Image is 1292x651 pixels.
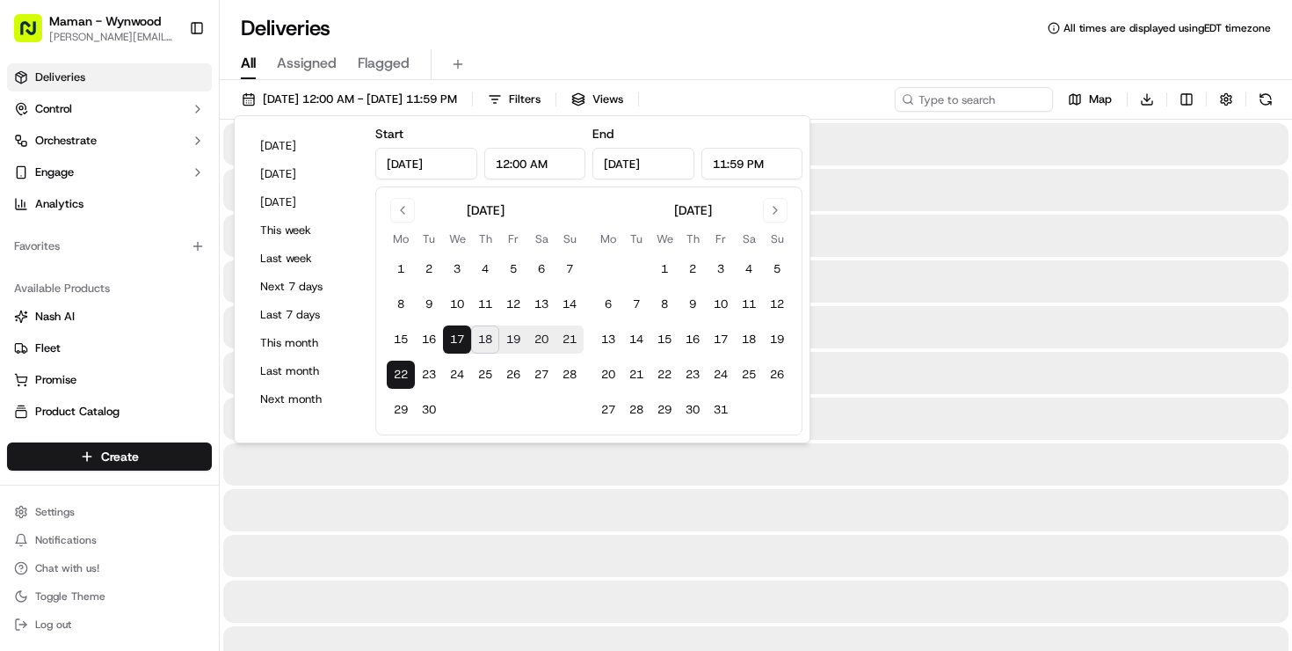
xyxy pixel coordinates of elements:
th: Thursday [679,230,707,248]
button: Map [1060,87,1120,112]
th: Friday [499,230,527,248]
button: Next 7 days [252,274,358,299]
button: Maman - Wynwood[PERSON_NAME][EMAIL_ADDRESS][DOMAIN_NAME] [7,7,182,49]
span: Klarizel Pensader [54,320,145,334]
button: 18 [471,325,499,354]
button: 31 [707,396,735,424]
img: Klarizel Pensader [18,256,46,284]
span: Analytics [35,196,83,212]
button: This month [252,331,358,355]
button: Refresh [1253,87,1278,112]
button: Last week [252,246,358,271]
button: Go to next month [763,198,788,223]
input: Got a question? Start typing here... [46,113,316,132]
button: 30 [415,396,443,424]
button: 23 [679,361,707,389]
button: This week [252,218,358,243]
p: Welcome 👋 [18,70,320,99]
button: 13 [527,290,555,318]
button: 8 [387,290,415,318]
span: [DATE] 12:00 AM - [DATE] 11:59 PM [263,91,457,107]
button: 6 [594,290,622,318]
img: Nash [18,18,53,53]
button: 20 [594,361,622,389]
label: End [592,126,613,142]
button: 13 [594,325,622,354]
span: [DATE] [158,273,194,287]
span: Map [1089,91,1112,107]
button: 17 [707,325,735,354]
button: 15 [650,325,679,354]
button: 25 [735,361,763,389]
span: Flagged [358,53,410,74]
button: Toggle Theme [7,584,212,609]
a: Product Catalog [14,404,205,420]
button: Start new chat [299,173,320,194]
button: 11 [471,290,499,318]
label: Start [375,126,403,142]
img: 8016278978528_b943e370aa5ada12b00a_72.png [37,168,69,200]
button: 8 [650,290,679,318]
button: Next month [252,387,358,412]
button: Control [7,95,212,123]
button: 14 [622,325,650,354]
button: 29 [387,396,415,424]
th: Tuesday [622,230,650,248]
button: 23 [415,361,443,389]
a: Analytics [7,190,212,218]
button: Chat with us! [7,556,212,581]
span: Pylon [175,436,213,450]
button: 3 [707,255,735,283]
span: Fleet [35,340,61,356]
button: 29 [650,396,679,424]
button: 27 [594,396,622,424]
a: Promise [14,372,205,388]
button: 12 [499,290,527,318]
th: Sunday [555,230,584,248]
button: 19 [763,325,791,354]
th: Wednesday [443,230,471,248]
button: Product Catalog [7,398,212,426]
span: Create [101,448,139,465]
input: Date [592,148,694,179]
div: 📗 [18,395,32,409]
span: All times are displayed using EDT timezone [1063,21,1271,35]
button: Fleet [7,334,212,362]
button: Last 7 days [252,303,358,327]
img: 1736555255976-a54dd68f-1ca7-489b-9aae-adbdc363a1c4 [35,274,49,288]
th: Wednesday [650,230,679,248]
button: 28 [622,396,650,424]
button: Promise [7,366,212,394]
span: Settings [35,505,75,519]
th: Tuesday [415,230,443,248]
button: Views [563,87,631,112]
button: [PERSON_NAME][EMAIL_ADDRESS][DOMAIN_NAME] [49,30,175,44]
th: Monday [387,230,415,248]
span: Control [35,101,72,117]
div: 💻 [149,395,163,409]
button: 18 [735,325,763,354]
button: 16 [679,325,707,354]
span: Nash AI [35,309,75,325]
button: Settings [7,500,212,524]
button: 9 [415,290,443,318]
button: 12 [763,290,791,318]
button: 2 [415,255,443,283]
button: 2 [679,255,707,283]
button: 16 [415,325,443,354]
button: 27 [527,361,555,389]
button: 24 [443,361,471,389]
button: 10 [443,290,471,318]
button: 9 [679,290,707,318]
div: Available Products [7,274,212,303]
th: Sunday [763,230,791,248]
button: 7 [622,290,650,318]
button: 4 [471,255,499,283]
div: Start new chat [79,168,288,186]
div: Favorites [7,232,212,260]
button: 6 [527,255,555,283]
span: API Documentation [166,393,282,411]
button: 28 [555,361,584,389]
button: Maman - Wynwood [49,12,161,30]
